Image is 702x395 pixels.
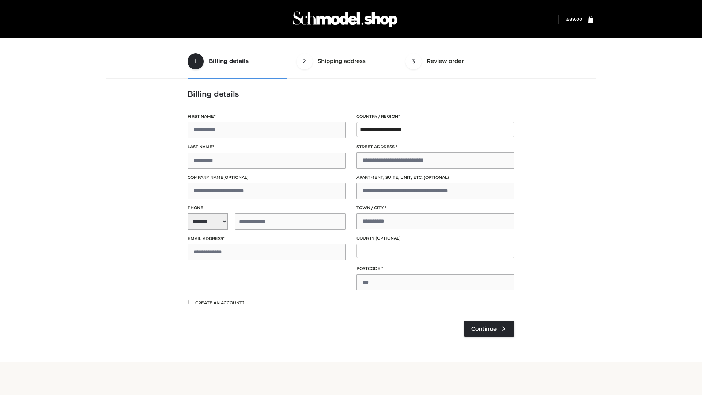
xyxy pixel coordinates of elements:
[375,236,401,241] span: (optional)
[424,175,449,180] span: (optional)
[188,300,194,304] input: Create an account?
[188,113,346,120] label: First name
[356,265,514,272] label: Postcode
[464,321,514,337] a: Continue
[356,113,514,120] label: Country / Region
[356,235,514,242] label: County
[290,5,400,34] img: Schmodel Admin 964
[195,300,245,305] span: Create an account?
[188,204,346,211] label: Phone
[223,175,249,180] span: (optional)
[356,143,514,150] label: Street address
[188,90,514,98] h3: Billing details
[566,16,582,22] bdi: 89.00
[566,16,582,22] a: £89.00
[356,204,514,211] label: Town / City
[188,174,346,181] label: Company name
[356,174,514,181] label: Apartment, suite, unit, etc.
[188,143,346,150] label: Last name
[471,326,497,332] span: Continue
[566,16,569,22] span: £
[188,235,346,242] label: Email address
